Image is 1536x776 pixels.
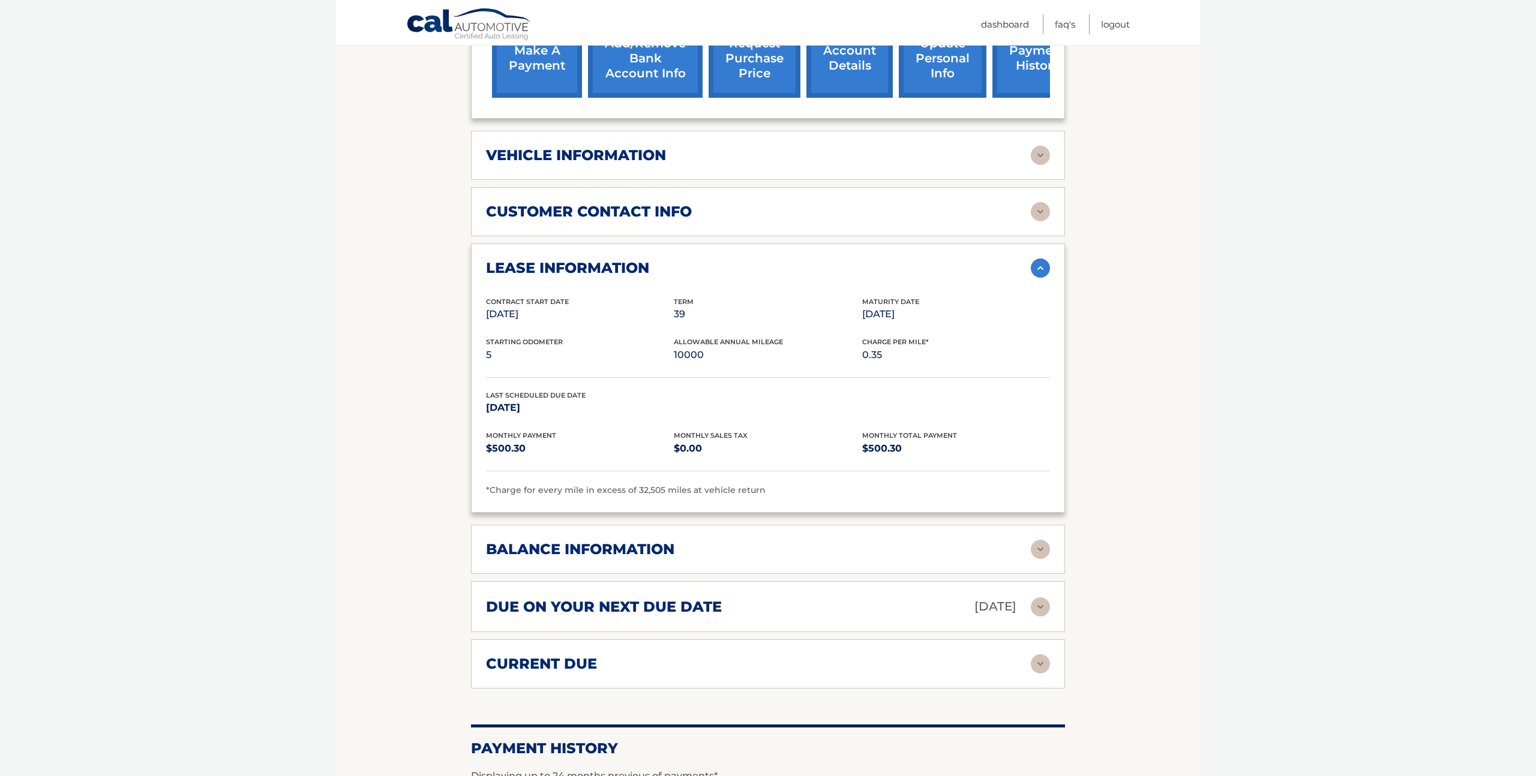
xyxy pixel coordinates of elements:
p: 5 [486,347,674,363]
span: Monthly Payment [486,431,556,440]
span: Allowable Annual Mileage [674,338,783,346]
p: 39 [674,306,862,323]
span: Maturity Date [862,297,919,306]
img: accordion-rest.svg [1031,654,1050,673]
span: *Charge for every mile in excess of 32,505 miles at vehicle return [486,485,766,495]
a: Cal Automotive [406,8,532,43]
h2: due on your next due date [486,598,722,616]
h2: vehicle information [486,146,666,164]
span: Monthly Sales Tax [674,431,748,440]
p: [DATE] [974,596,1016,617]
a: Dashboard [981,14,1029,34]
p: 0.35 [862,347,1050,363]
h2: customer contact info [486,203,692,221]
h2: Payment History [471,739,1065,757]
a: request purchase price [709,19,800,98]
img: accordion-rest.svg [1031,540,1050,559]
span: Last Scheduled Due Date [486,391,586,399]
p: $500.30 [862,440,1050,457]
img: accordion-rest.svg [1031,146,1050,165]
a: payment history [992,19,1082,98]
span: Starting Odometer [486,338,563,346]
h2: lease information [486,259,649,277]
p: [DATE] [862,306,1050,323]
span: Term [674,297,694,306]
a: update personal info [899,19,986,98]
p: 10000 [674,347,862,363]
h2: balance information [486,540,674,558]
span: Contract Start Date [486,297,569,306]
img: accordion-active.svg [1031,258,1050,278]
img: accordion-rest.svg [1031,202,1050,221]
a: Logout [1101,14,1130,34]
p: [DATE] [486,399,674,416]
img: accordion-rest.svg [1031,597,1050,616]
p: $0.00 [674,440,862,457]
a: make a payment [492,19,582,98]
span: Charge Per Mile* [862,338,929,346]
a: Add/Remove bank account info [588,19,703,98]
h2: current due [486,655,597,673]
p: [DATE] [486,306,674,323]
a: account details [806,19,893,98]
a: FAQ's [1055,14,1075,34]
span: Monthly Total Payment [862,431,957,440]
p: $500.30 [486,440,674,457]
